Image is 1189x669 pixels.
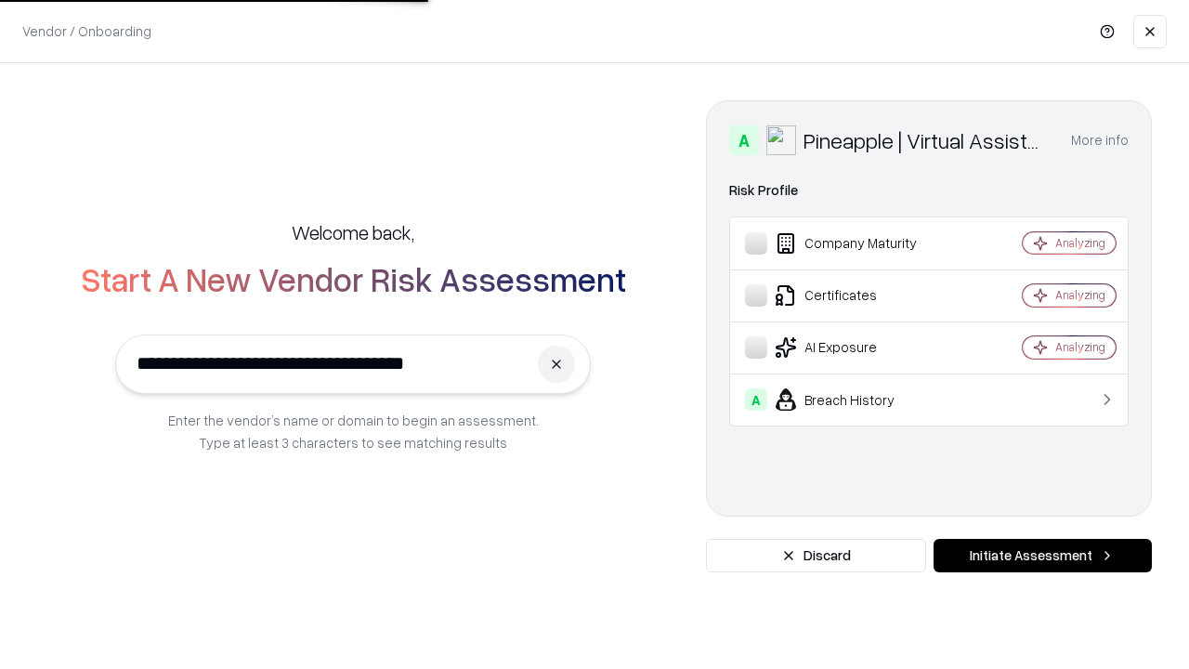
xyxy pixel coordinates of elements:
[1071,124,1129,157] button: More info
[1055,287,1105,303] div: Analyzing
[745,388,967,411] div: Breach History
[804,125,1049,155] div: Pineapple | Virtual Assistant Agency
[745,388,767,411] div: A
[745,284,967,307] div: Certificates
[934,539,1152,572] button: Initiate Assessment
[729,125,759,155] div: A
[81,260,626,297] h2: Start A New Vendor Risk Assessment
[1055,339,1105,355] div: Analyzing
[22,21,151,41] p: Vendor / Onboarding
[766,125,796,155] img: Pineapple | Virtual Assistant Agency
[729,179,1129,202] div: Risk Profile
[168,409,539,453] p: Enter the vendor’s name or domain to begin an assessment. Type at least 3 characters to see match...
[706,539,926,572] button: Discard
[745,336,967,359] div: AI Exposure
[292,219,414,245] h5: Welcome back,
[745,232,967,255] div: Company Maturity
[1055,235,1105,251] div: Analyzing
